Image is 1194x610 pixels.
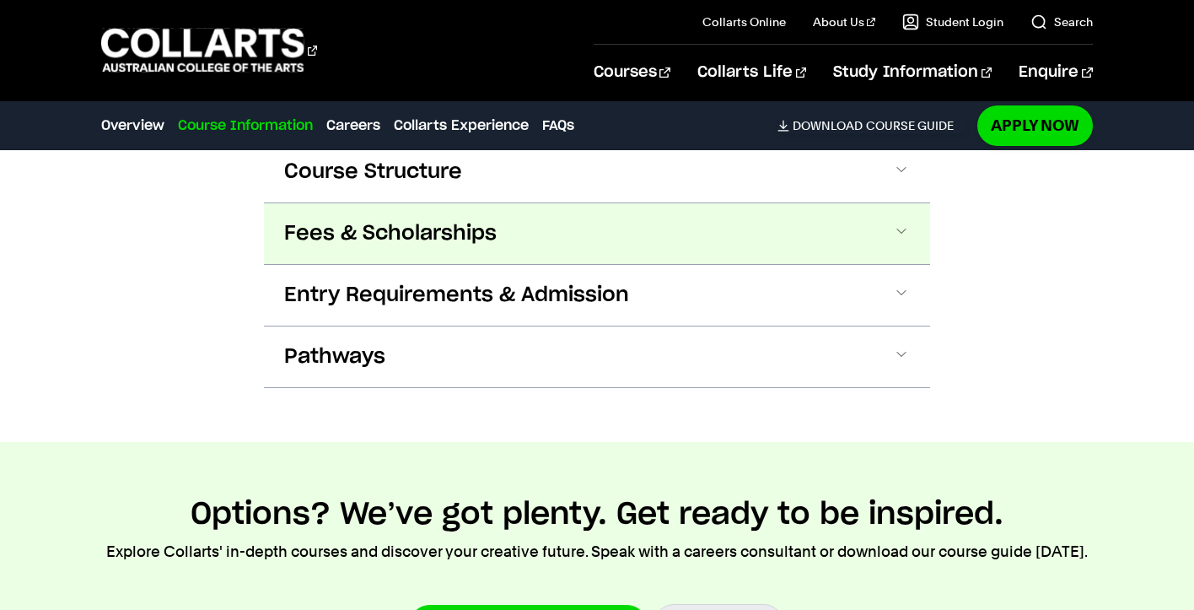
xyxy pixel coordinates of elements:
span: Download [793,118,863,133]
button: Fees & Scholarships [264,203,930,264]
button: Entry Requirements & Admission [264,265,930,326]
button: Pathways [264,327,930,387]
a: Collarts Life [697,45,806,100]
a: Collarts Experience [394,116,529,136]
a: Study Information [833,45,992,100]
p: Explore Collarts' in-depth courses and discover your creative future. Speak with a careers consul... [106,540,1088,564]
button: Course Structure [264,142,930,202]
h2: Options? We’ve got plenty. Get ready to be inspired. [191,496,1003,533]
a: Enquire [1019,45,1092,100]
span: Entry Requirements & Admission [284,282,629,309]
span: Course Structure [284,159,462,186]
a: Search [1030,13,1093,30]
a: Overview [101,116,164,136]
a: Careers [326,116,380,136]
a: Collarts Online [702,13,786,30]
span: Fees & Scholarships [284,220,497,247]
span: Pathways [284,343,385,370]
a: Apply Now [977,105,1093,145]
a: FAQs [542,116,574,136]
a: DownloadCourse Guide [777,118,967,133]
a: Course Information [178,116,313,136]
a: Courses [594,45,670,100]
div: Go to homepage [101,26,317,74]
a: About Us [813,13,875,30]
a: Student Login [902,13,1003,30]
